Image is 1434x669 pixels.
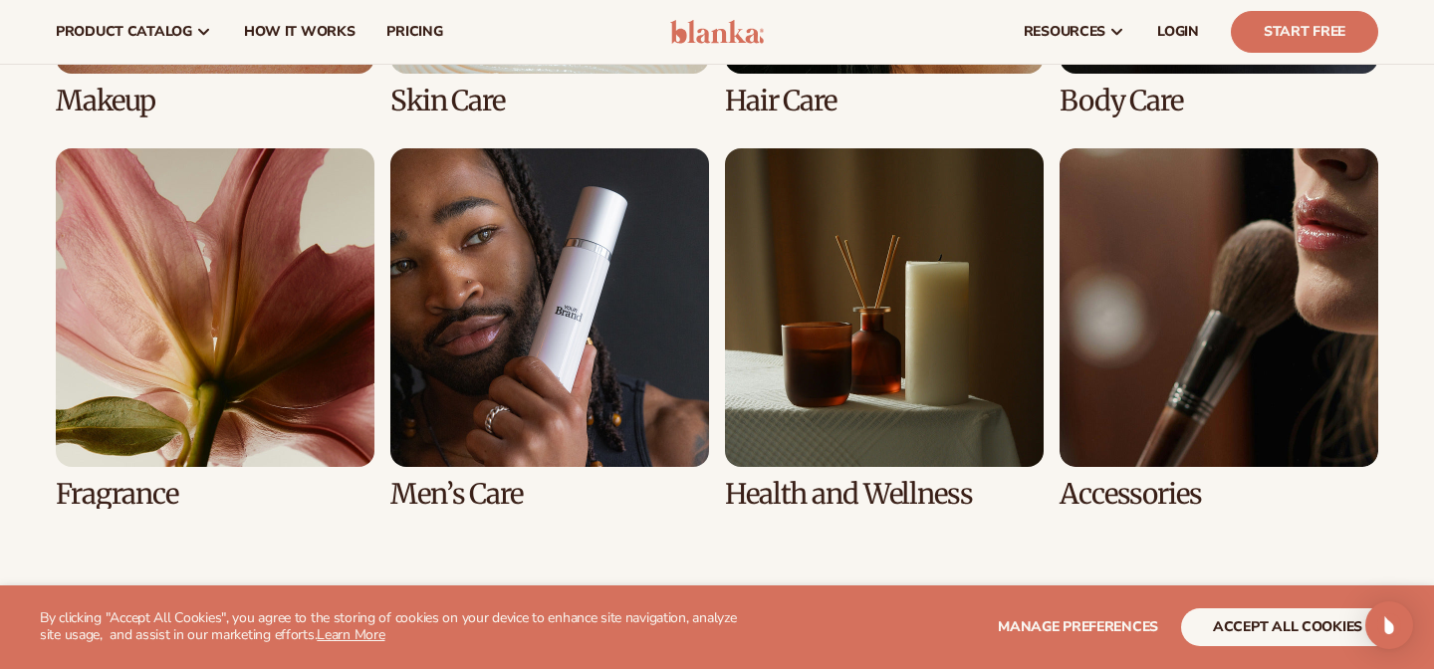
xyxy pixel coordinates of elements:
div: 7 / 8 [725,148,1044,510]
span: pricing [386,24,442,40]
div: 6 / 8 [390,148,709,510]
p: By clicking "Accept All Cookies", you agree to the storing of cookies on your device to enhance s... [40,610,749,644]
a: Learn More [317,625,384,644]
h3: Body Care [1060,86,1378,116]
h3: Skin Care [390,86,709,116]
img: logo [670,20,765,44]
span: How It Works [244,24,356,40]
span: LOGIN [1157,24,1199,40]
h3: Makeup [56,86,374,116]
a: Start Free [1231,11,1378,53]
button: Manage preferences [998,608,1158,646]
span: product catalog [56,24,192,40]
span: Manage preferences [998,617,1158,636]
h3: Hair Care [725,86,1044,116]
div: 8 / 8 [1060,148,1378,510]
button: accept all cookies [1181,608,1394,646]
span: resources [1024,24,1105,40]
div: 5 / 8 [56,148,374,510]
div: Open Intercom Messenger [1365,601,1413,649]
